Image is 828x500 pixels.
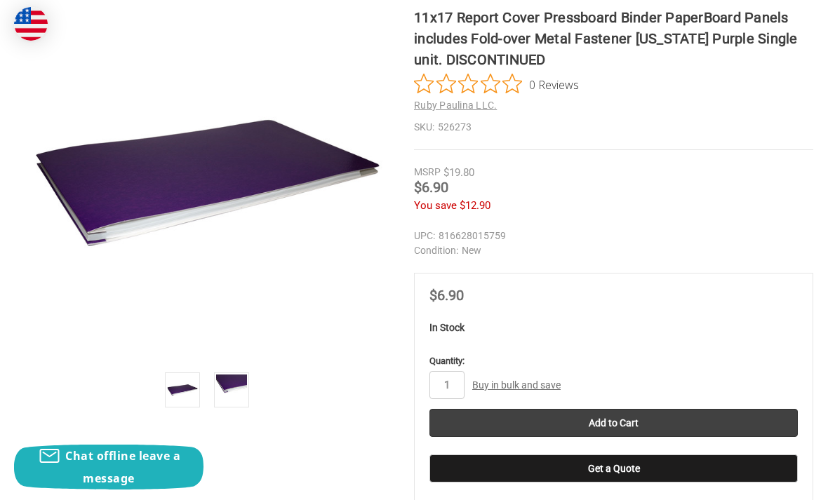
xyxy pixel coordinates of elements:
[32,7,382,358] img: 11x17 Report Cover Pressboard Binder PaperBoard Panels includes Fold-over Metal Fastener Louisian...
[429,320,798,335] p: In Stock
[14,7,48,41] img: duty and tax information for United States
[414,229,813,243] dd: 816628015759
[414,100,497,111] a: Ruby Paulina LLC.
[167,374,198,405] img: 11x17 Report Cover Pressboard Binder PaperBoard Panels includes Fold-over Metal Fastener Louisian...
[414,7,813,70] h1: 11x17 Report Cover Pressboard Binder PaperBoard Panels includes Fold-over Metal Fastener [US_STAT...
[414,199,457,212] span: You save
[429,287,464,304] span: $6.90
[414,120,434,135] dt: SKU:
[414,74,579,95] button: Rated 0 out of 5 stars from 0 reviews. Jump to reviews.
[414,179,448,196] span: $6.90
[414,165,441,180] div: MSRP
[429,454,798,482] button: Get a Quote
[414,229,435,243] dt: UPC:
[429,354,798,368] label: Quantity:
[14,445,203,489] button: Chat offline leave a message
[414,243,458,258] dt: Condition:
[529,74,579,95] span: 0 Reviews
[429,409,798,437] input: Add to Cart
[460,199,490,212] span: $12.90
[216,374,247,405] img: 11x17 Report Cover Pressboard Binder PaperBoard Panels includes Fold-over Metal Fastener Louisian...
[414,243,813,258] dd: New
[414,120,813,135] dd: 526273
[65,448,180,486] span: Chat offline leave a message
[472,379,561,391] a: Buy in bulk and save
[443,166,474,179] span: $19.80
